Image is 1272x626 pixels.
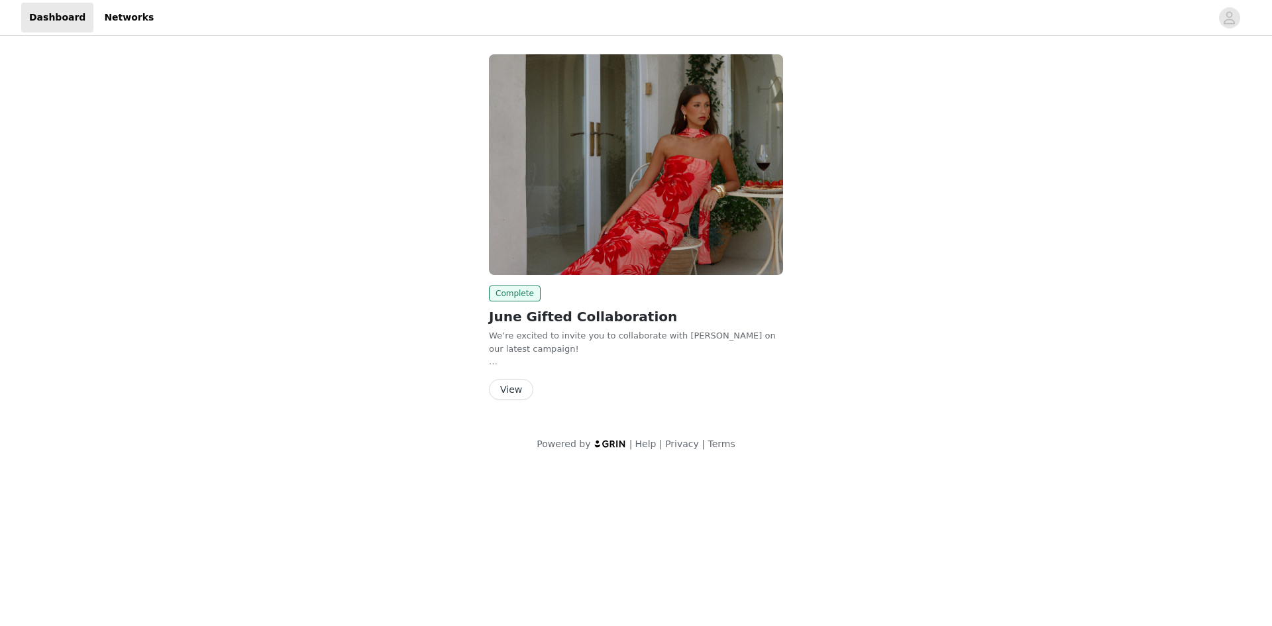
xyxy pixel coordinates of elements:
[489,329,783,355] div: We’re excited to invite you to collaborate with [PERSON_NAME] on our latest campaign!
[659,439,662,449] span: |
[629,439,633,449] span: |
[708,439,735,449] a: Terms
[635,439,657,449] a: Help
[489,54,783,275] img: Peppermayo AUS
[537,439,590,449] span: Powered by
[96,3,162,32] a: Networks
[702,439,705,449] span: |
[489,307,783,327] h2: June Gifted Collaboration
[594,439,627,448] img: logo
[489,385,533,395] a: View
[665,439,699,449] a: Privacy
[21,3,93,32] a: Dashboard
[489,286,541,301] span: Complete
[1223,7,1236,28] div: avatar
[489,379,533,400] button: View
